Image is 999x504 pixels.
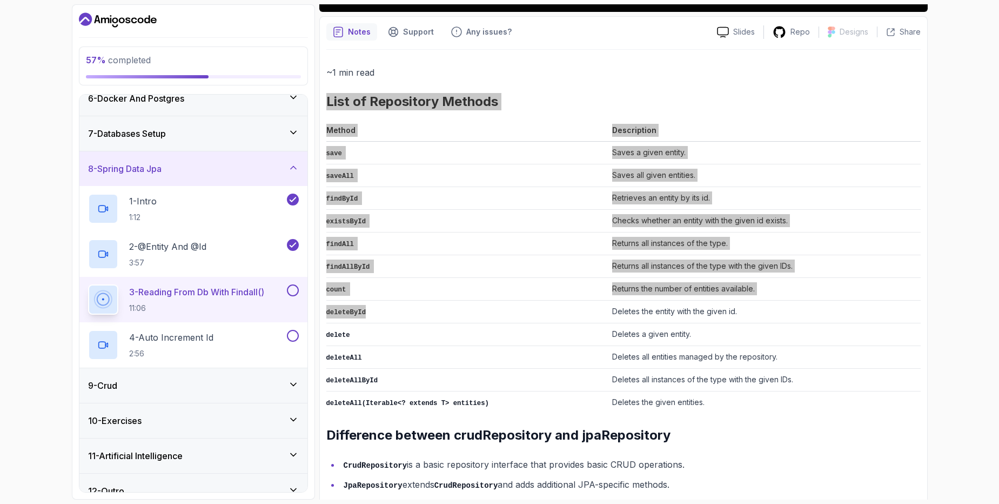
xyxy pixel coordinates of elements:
button: 10-Exercises [79,403,307,438]
td: Saves all given entities. [608,164,920,187]
h3: 9 - Crud [88,379,117,392]
button: Support button [381,23,440,41]
button: Feedback button [445,23,518,41]
button: 7-Databases Setup [79,116,307,151]
p: 1:12 [129,212,157,223]
button: 3-Reading From Db With Findall()11:06 [88,284,299,315]
code: deleteAllById [326,377,378,384]
button: 11-Artificial Intelligence [79,439,307,473]
p: Share [900,26,921,37]
button: 2-@Entity And @Id3:57 [88,239,299,269]
h3: 8 - Spring Data Jpa [88,162,162,175]
p: Support [403,26,434,37]
a: Dashboard [79,11,157,29]
p: 11:06 [129,303,264,314]
p: 4 - Auto Increment Id [129,331,213,344]
span: 57 % [86,55,106,65]
span: completed [86,55,151,65]
code: deleteAll(Iterable<? extends T> entities) [326,400,489,407]
h2: Difference between crudRepository and jpaRepository [326,427,921,444]
p: 2:56 [129,348,213,359]
h3: 12 - Outro [88,485,124,498]
h3: 6 - Docker And Postgres [88,92,184,105]
td: Deletes all instances of the type with the given IDs. [608,369,920,392]
h3: 10 - Exercises [88,414,142,427]
th: Method [326,123,608,142]
td: Returns all instances of the type with the given IDs. [608,255,920,278]
td: Deletes the entity with the given id. [608,301,920,323]
p: 2 - @Entity And @Id [129,240,206,253]
td: Checks whether an entity with the given id exists. [608,210,920,233]
td: Returns the number of entities available. [608,278,920,301]
h2: List of Repository Methods [326,93,921,110]
button: 6-Docker And Postgres [79,81,307,116]
td: Saves a given entity. [608,142,920,164]
p: Any issues? [466,26,512,37]
code: deleteAll [326,354,362,362]
code: saveAll [326,173,354,180]
td: Deletes all entities managed by the repository. [608,346,920,369]
p: Designs [840,26,868,37]
code: CrudRepository [434,481,498,490]
h3: 7 - Databases Setup [88,127,166,140]
code: findAll [326,241,354,248]
code: delete [326,331,350,339]
code: existsById [326,218,366,226]
td: Returns all instances of the type. [608,233,920,255]
code: findById [326,195,358,203]
td: Deletes the given entities. [608,392,920,414]
button: 1-Intro1:12 [88,194,299,224]
li: extends and adds additional JPA-specific methods. [340,477,921,493]
td: Retrieves an entity by its id. [608,187,920,210]
p: Repo [790,26,810,37]
a: Repo [764,25,819,39]
th: Description [608,123,920,142]
code: save [326,150,342,157]
code: CrudRepository [344,461,407,470]
p: ~1 min read [326,65,921,80]
button: 9-Crud [79,368,307,403]
code: count [326,286,346,294]
code: deleteById [326,309,366,316]
a: Slides [708,26,763,38]
code: findAllById [326,263,370,271]
code: JpaRepository [344,481,403,490]
h3: 11 - Artificial Intelligence [88,449,183,462]
p: Notes [348,26,371,37]
p: 3 - Reading From Db With Findall() [129,286,264,299]
p: Slides [733,26,755,37]
p: 1 - Intro [129,195,157,208]
button: 4-Auto Increment Id2:56 [88,330,299,360]
p: 3:57 [129,257,206,268]
button: notes button [326,23,377,41]
button: Share [877,26,921,37]
button: 8-Spring Data Jpa [79,151,307,186]
li: is a basic repository interface that provides basic CRUD operations. [340,457,921,473]
td: Deletes a given entity. [608,323,920,346]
